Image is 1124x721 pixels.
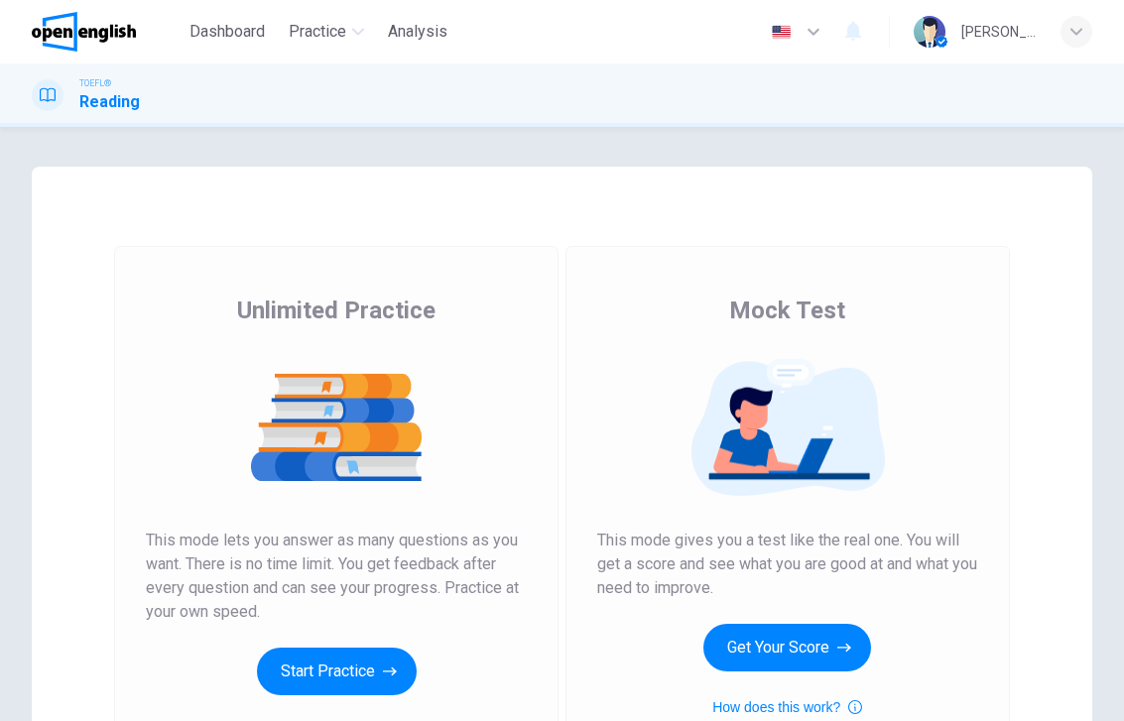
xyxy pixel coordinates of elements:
div: [PERSON_NAME] [961,20,1037,44]
img: OpenEnglish logo [32,12,136,52]
button: Practice [281,14,372,50]
button: Analysis [380,14,455,50]
button: How does this work? [712,695,862,719]
button: Start Practice [257,648,417,695]
img: Profile picture [914,16,945,48]
span: Practice [289,20,346,44]
h1: Reading [79,90,140,114]
span: Unlimited Practice [237,295,436,326]
span: Mock Test [729,295,845,326]
span: This mode gives you a test like the real one. You will get a score and see what you are good at a... [597,529,978,600]
button: Dashboard [182,14,273,50]
button: Get Your Score [703,624,871,671]
span: Dashboard [189,20,265,44]
a: OpenEnglish logo [32,12,182,52]
span: TOEFL® [79,76,111,90]
span: Analysis [388,20,447,44]
img: en [769,25,794,40]
span: This mode lets you answer as many questions as you want. There is no time limit. You get feedback... [146,529,527,624]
